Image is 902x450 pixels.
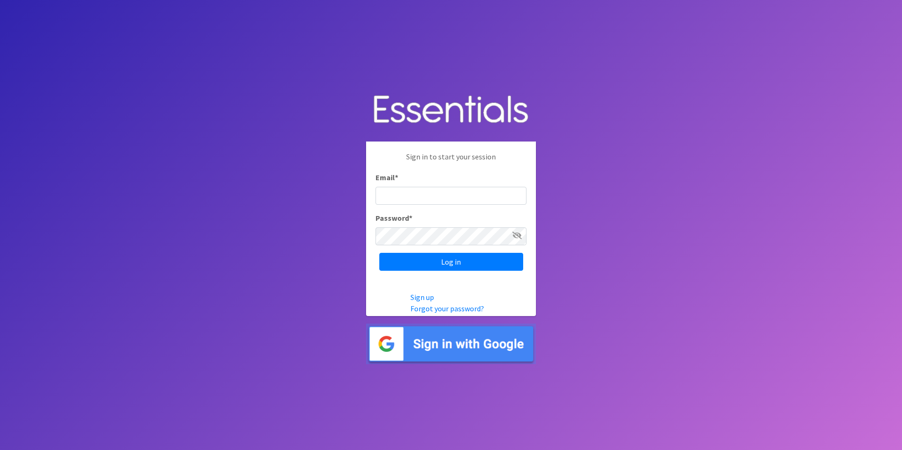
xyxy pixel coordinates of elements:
[410,304,484,313] a: Forgot your password?
[409,213,412,223] abbr: required
[410,292,434,302] a: Sign up
[366,86,536,134] img: Human Essentials
[376,212,412,224] label: Password
[379,253,523,271] input: Log in
[376,172,398,183] label: Email
[366,324,536,365] img: Sign in with Google
[376,151,526,172] p: Sign in to start your session
[395,173,398,182] abbr: required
